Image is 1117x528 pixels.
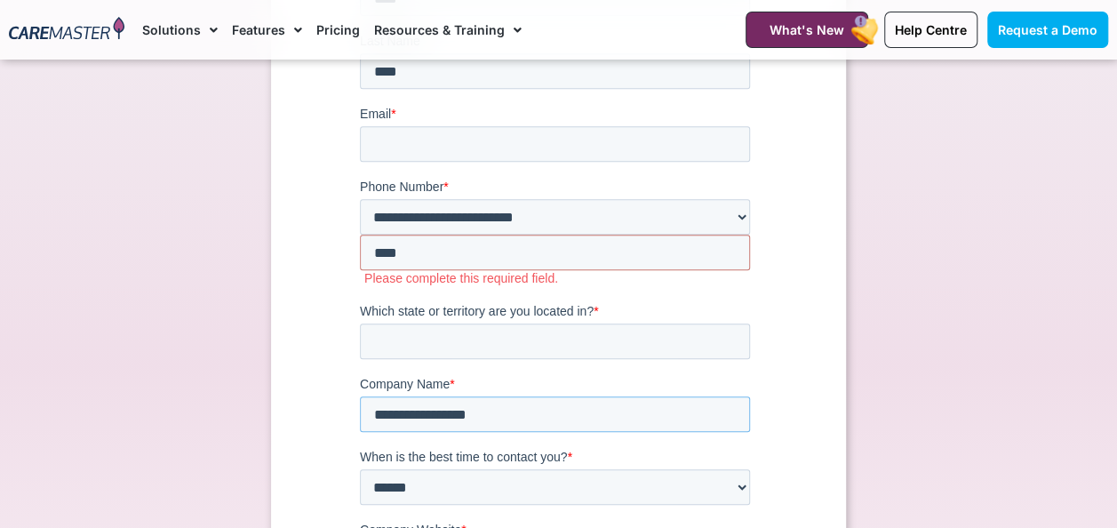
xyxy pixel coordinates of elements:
span: What's New [770,22,844,37]
span: Help Centre [895,22,967,37]
img: CareMaster Logo [9,17,124,43]
a: What's New [746,12,868,48]
span: Request a Demo [998,22,1097,37]
a: Help Centre [884,12,977,48]
a: Request a Demo [987,12,1108,48]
